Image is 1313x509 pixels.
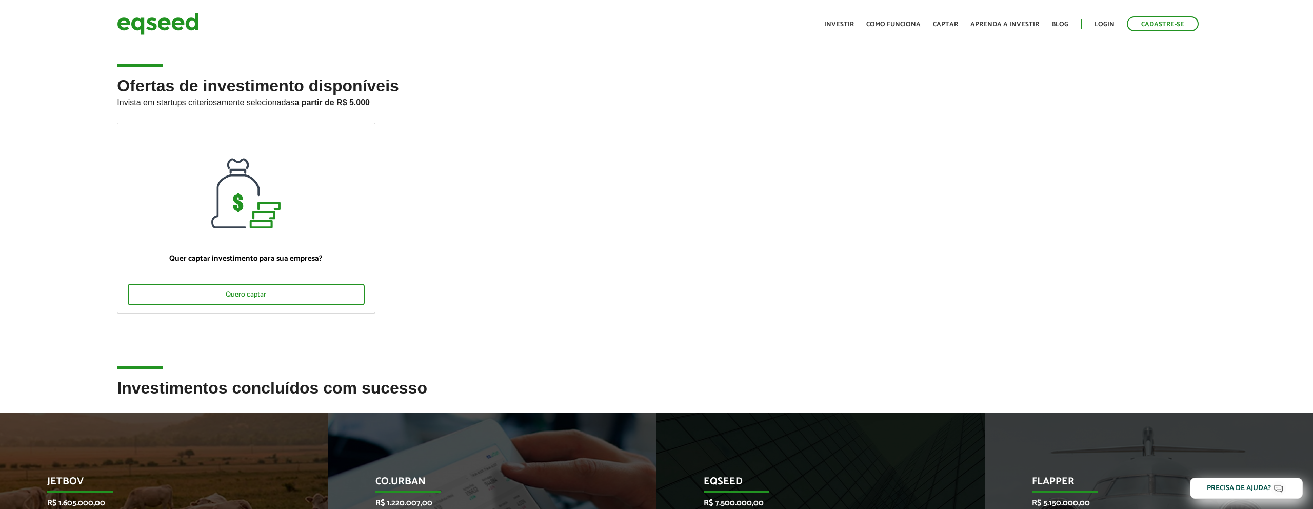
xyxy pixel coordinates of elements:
[294,98,370,107] strong: a partir de R$ 5.000
[866,21,921,28] a: Como funciona
[824,21,854,28] a: Investir
[128,284,364,305] div: Quero captar
[1051,21,1068,28] a: Blog
[1127,16,1199,31] a: Cadastre-se
[117,77,1196,123] h2: Ofertas de investimento disponíveis
[933,21,958,28] a: Captar
[1032,498,1251,508] p: R$ 5.150.000,00
[1095,21,1115,28] a: Login
[117,10,199,37] img: EqSeed
[47,498,266,508] p: R$ 1.605.000,00
[47,476,266,493] p: JetBov
[117,123,375,314] a: Quer captar investimento para sua empresa? Quero captar
[117,95,1196,107] p: Invista em startups criteriosamente selecionadas
[375,498,594,508] p: R$ 1.220.007,00
[704,476,923,493] p: EqSeed
[970,21,1039,28] a: Aprenda a investir
[117,379,1196,413] h2: Investimentos concluídos com sucesso
[128,254,364,263] p: Quer captar investimento para sua empresa?
[704,498,923,508] p: R$ 7.500.000,00
[1032,476,1251,493] p: Flapper
[375,476,594,493] p: Co.Urban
